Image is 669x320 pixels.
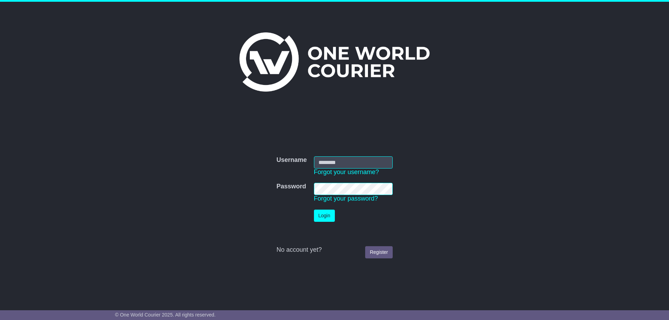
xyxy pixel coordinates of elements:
a: Forgot your username? [314,169,379,175]
a: Forgot your password? [314,195,378,202]
label: Username [276,156,307,164]
div: No account yet? [276,246,392,254]
label: Password [276,183,306,190]
span: © One World Courier 2025. All rights reserved. [115,312,216,318]
button: Login [314,210,335,222]
a: Register [365,246,392,258]
img: One World [239,32,430,92]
